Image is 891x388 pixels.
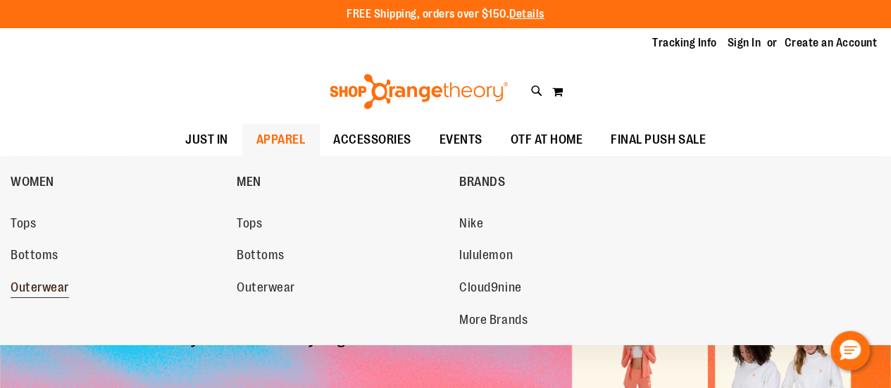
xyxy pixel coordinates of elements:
[509,8,544,20] a: Details
[185,124,228,156] span: JUST IN
[459,175,505,192] span: BRANDS
[11,211,223,237] a: Tops
[11,275,223,301] a: Outerwear
[425,124,497,156] a: EVENTS
[440,124,482,156] span: EVENTS
[597,124,720,156] a: FINAL PUSH SALE
[11,248,58,265] span: Bottoms
[728,35,761,51] a: Sign In
[611,124,706,156] span: FINAL PUSH SALE
[237,248,285,265] span: Bottoms
[242,124,320,156] a: APPAREL
[459,280,521,298] span: Cloud9nine
[11,243,223,268] a: Bottoms
[652,35,717,51] a: Tracking Info
[830,331,870,370] button: Hello, have a question? Let’s chat.
[459,163,678,200] a: BRANDS
[785,35,878,51] a: Create an Account
[11,280,69,298] span: Outerwear
[459,216,483,234] span: Nike
[237,163,452,200] a: MEN
[49,312,491,381] p: Exclusive online deals! Shop OTF favorites under $10, $20, $50, Co-Brands and many more before th...
[497,124,597,156] a: OTF AT HOME
[511,124,583,156] span: OTF AT HOME
[459,248,513,265] span: lululemon
[237,175,261,192] span: MEN
[237,280,295,298] span: Outerwear
[237,216,262,234] span: Tops
[11,216,36,234] span: Tops
[11,175,54,192] span: WOMEN
[11,163,230,200] a: WOMEN
[328,74,510,109] img: Shop Orangetheory
[171,124,242,156] a: JUST IN
[319,124,425,156] a: ACCESSORIES
[347,6,544,23] p: FREE Shipping, orders over $150.
[333,124,411,156] span: ACCESSORIES
[256,124,306,156] span: APPAREL
[459,313,528,330] span: More Brands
